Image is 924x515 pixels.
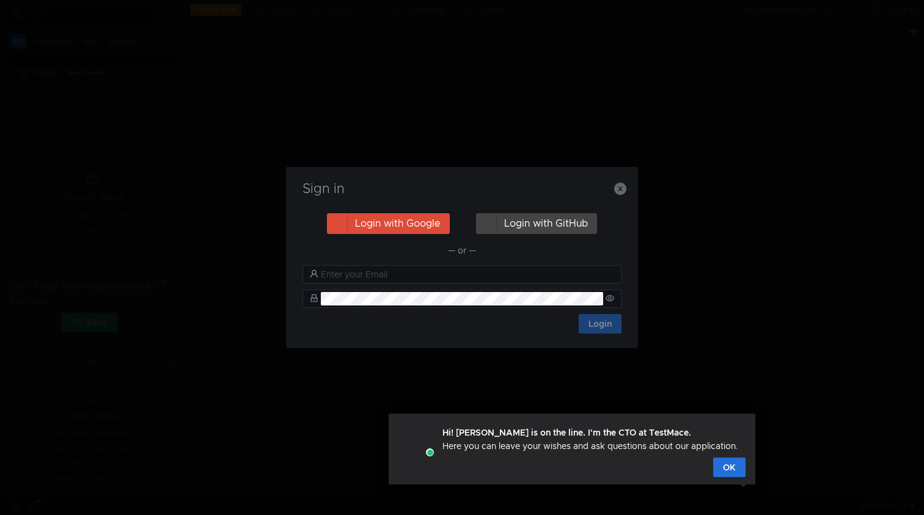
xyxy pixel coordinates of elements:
[713,458,746,477] button: OK
[327,213,450,234] button: Login with Google
[442,427,691,438] strong: Hi! [PERSON_NAME] is on the line. I'm the CTO at TestMace.
[301,181,623,196] h3: Sign in
[476,213,597,234] button: Login with GitHub
[302,243,621,258] div: — or —
[321,268,614,281] input: Enter your Email
[442,426,738,453] div: Here you can leave your wishes and ask questions about our application.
